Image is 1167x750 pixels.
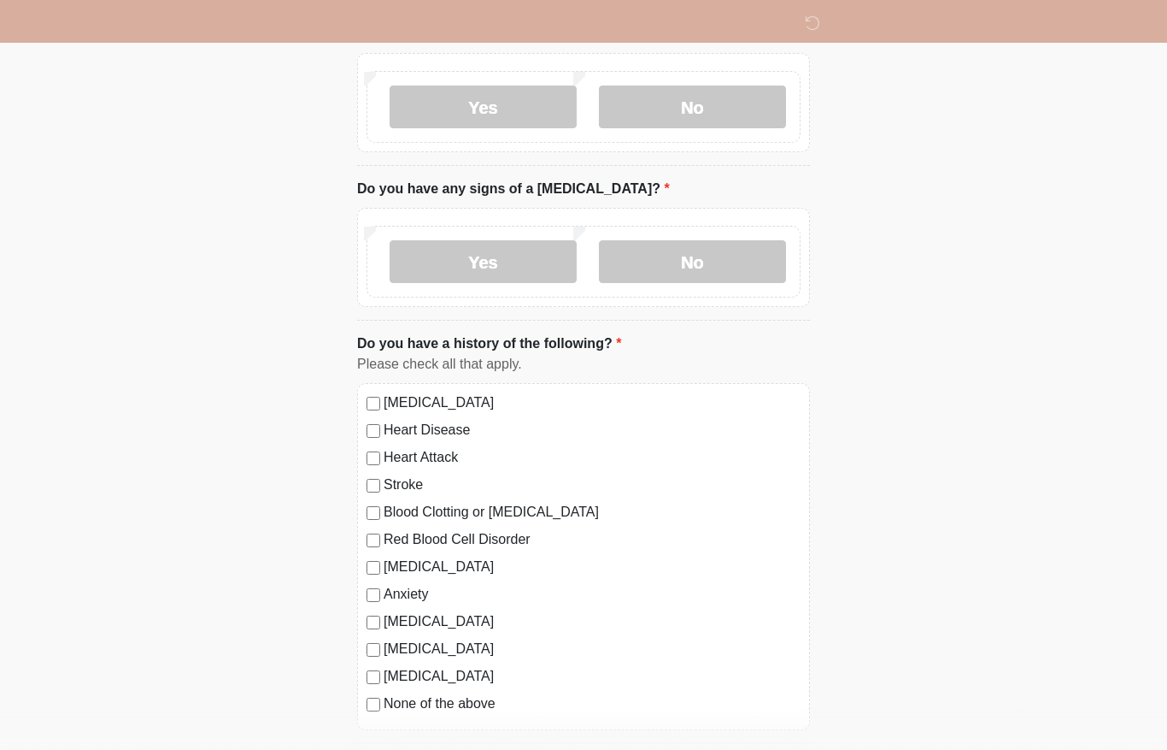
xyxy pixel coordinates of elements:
label: No [599,240,786,283]
input: Stroke [367,479,380,493]
label: Heart Attack [384,447,800,468]
label: No [599,86,786,128]
label: None of the above [384,694,800,714]
img: DM Wellness & Aesthetics Logo [340,13,362,34]
input: Blood Clotting or [MEDICAL_DATA] [367,506,380,520]
input: Anxiety [367,588,380,602]
input: [MEDICAL_DATA] [367,670,380,684]
label: Red Blood Cell Disorder [384,529,800,550]
label: [MEDICAL_DATA] [384,393,800,413]
input: [MEDICAL_DATA] [367,643,380,657]
label: [MEDICAL_DATA] [384,639,800,659]
input: [MEDICAL_DATA] [367,561,380,575]
input: [MEDICAL_DATA] [367,616,380,629]
input: Red Blood Cell Disorder [367,534,380,547]
label: Yes [390,240,577,283]
div: Please check all that apply. [357,354,810,375]
label: Blood Clotting or [MEDICAL_DATA] [384,502,800,523]
label: Yes [390,86,577,128]
label: Do you have any signs of a [MEDICAL_DATA]? [357,179,670,199]
input: Heart Disease [367,424,380,438]
label: [MEDICAL_DATA] [384,557,800,577]
input: None of the above [367,698,380,712]
input: Heart Attack [367,452,380,465]
label: Stroke [384,475,800,495]
label: Anxiety [384,584,800,605]
label: Heart Disease [384,420,800,440]
label: [MEDICAL_DATA] [384,666,800,687]
label: Do you have a history of the following? [357,334,621,354]
input: [MEDICAL_DATA] [367,397,380,410]
label: [MEDICAL_DATA] [384,611,800,632]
